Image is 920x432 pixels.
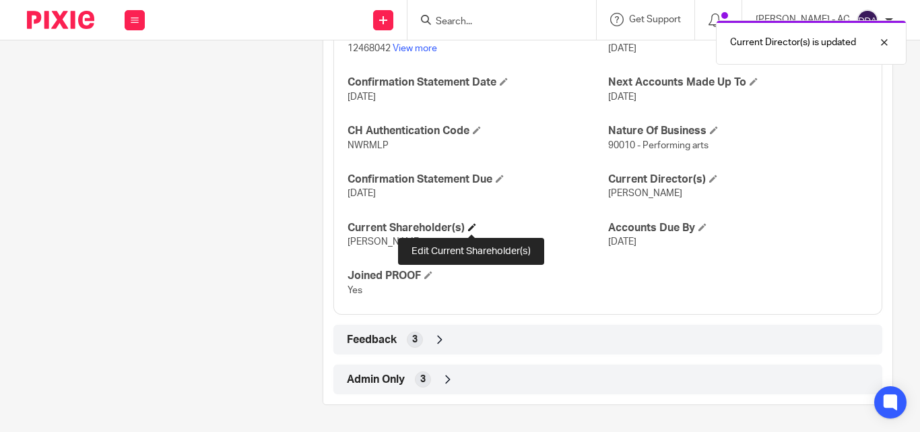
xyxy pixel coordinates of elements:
span: Yes [348,286,362,295]
p: Current Director(s) is updated [730,36,856,49]
input: Search [434,16,556,28]
h4: Next Accounts Made Up To [608,75,868,90]
span: Admin Only [347,373,405,387]
img: Pixie [27,11,94,29]
h4: Nature Of Business [608,124,868,138]
span: Feedback [347,333,397,347]
span: NWRMLP [348,141,389,150]
span: [DATE] [348,189,376,198]
h4: Current Shareholder(s) [348,221,607,235]
span: [DATE] [608,237,636,247]
span: 3 [420,373,426,386]
h4: Confirmation Statement Date [348,75,607,90]
span: [PERSON_NAME] [348,237,422,247]
h4: Accounts Due By [608,221,868,235]
img: svg%3E [857,9,878,31]
h4: Confirmation Statement Due [348,173,607,187]
span: 90010 - Performing arts [608,141,709,150]
span: 3 [412,333,418,346]
span: [DATE] [348,92,376,102]
h4: CH Authentication Code [348,124,607,138]
span: [PERSON_NAME] [608,189,682,198]
span: [DATE] [608,92,636,102]
span: 12468042 [348,44,391,53]
h4: Joined PROOF [348,269,607,283]
h4: Current Director(s) [608,173,868,187]
a: View more [393,44,437,53]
